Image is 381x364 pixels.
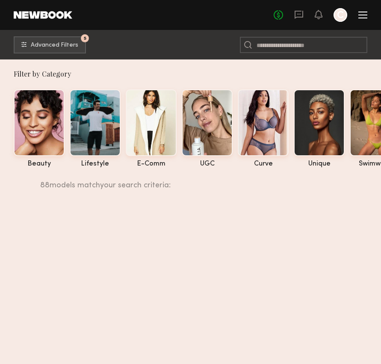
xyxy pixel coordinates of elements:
[238,160,289,168] div: curve
[182,160,233,168] div: UGC
[126,160,177,168] div: e-comm
[31,42,78,48] span: Advanced Filters
[14,70,381,78] div: Filter by Category
[40,175,348,189] div: 88 models match your search criteria:
[14,160,65,168] div: beauty
[294,160,345,168] div: unique
[70,160,121,168] div: lifestyle
[14,36,86,53] button: 5Advanced Filters
[334,8,347,22] a: C
[84,36,86,40] span: 5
